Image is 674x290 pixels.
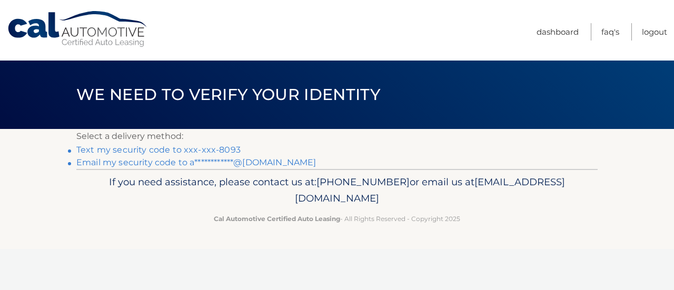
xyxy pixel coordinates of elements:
[601,23,619,41] a: FAQ's
[537,23,579,41] a: Dashboard
[316,176,410,188] span: [PHONE_NUMBER]
[76,85,380,104] span: We need to verify your identity
[76,129,598,144] p: Select a delivery method:
[83,174,591,207] p: If you need assistance, please contact us at: or email us at
[214,215,340,223] strong: Cal Automotive Certified Auto Leasing
[83,213,591,224] p: - All Rights Reserved - Copyright 2025
[76,145,241,155] a: Text my security code to xxx-xxx-8093
[642,23,667,41] a: Logout
[7,11,149,48] a: Cal Automotive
